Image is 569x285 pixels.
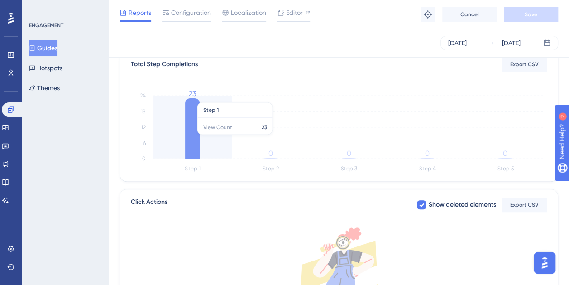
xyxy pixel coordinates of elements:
[497,165,514,172] tspan: Step 5
[341,165,357,172] tspan: Step 3
[502,198,547,212] button: Export CSV
[29,80,60,96] button: Themes
[419,165,435,172] tspan: Step 4
[286,7,303,18] span: Editor
[131,197,167,213] span: Click Actions
[503,149,507,158] tspan: 0
[131,59,198,70] div: Total Step Completions
[460,11,479,18] span: Cancel
[448,38,467,48] div: [DATE]
[63,5,66,12] div: 2
[347,149,351,158] tspan: 0
[502,38,521,48] div: [DATE]
[504,7,558,22] button: Save
[171,7,211,18] span: Configuration
[29,60,62,76] button: Hotspots
[263,165,279,172] tspan: Step 2
[29,22,63,29] div: ENGAGEMENT
[425,149,429,158] tspan: 0
[510,201,539,208] span: Export CSV
[525,11,537,18] span: Save
[189,89,196,98] tspan: 23
[129,7,151,18] span: Reports
[185,165,200,172] tspan: Step 1
[502,57,547,72] button: Export CSV
[141,124,146,130] tspan: 12
[29,40,57,56] button: Guides
[510,61,539,68] span: Export CSV
[143,140,146,146] tspan: 6
[442,7,497,22] button: Cancel
[531,249,558,276] iframe: UserGuiding AI Assistant Launcher
[142,155,146,162] tspan: 0
[429,199,496,210] span: Show deleted elements
[231,7,266,18] span: Localization
[268,149,273,158] tspan: 0
[140,92,146,99] tspan: 24
[141,108,146,115] tspan: 18
[21,2,57,13] span: Need Help?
